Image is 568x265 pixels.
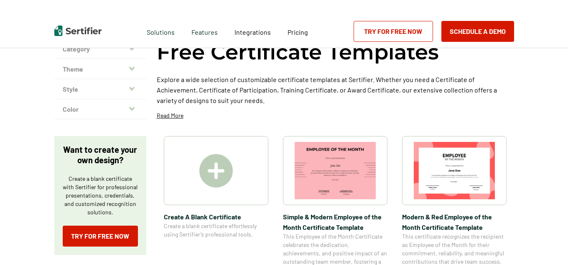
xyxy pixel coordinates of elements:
img: Simple & Modern Employee of the Month Certificate Template [295,142,376,199]
p: Explore a wide selection of customizable certificate templates at Sertifier. Whether you need a C... [157,74,514,105]
a: Try for Free Now [354,21,433,42]
p: Read More [157,111,183,120]
span: Pricing [288,28,308,36]
img: Create A Blank Certificate [199,154,233,188]
img: Modern & Red Employee of the Month Certificate Template [414,142,495,199]
p: Want to create your own design? [63,144,138,165]
h1: Free Certificate Templates [157,39,439,66]
button: Style [54,79,146,99]
span: Modern & Red Employee of the Month Certificate Template [402,211,507,232]
span: Create A Blank Certificate [164,211,268,222]
button: Schedule a Demo [441,21,514,42]
img: Sertifier | Digital Credentialing Platform [54,26,102,36]
a: Pricing [288,26,308,36]
span: Features [191,26,218,36]
button: Theme [54,59,146,79]
span: Create a blank certificate effortlessly using Sertifier’s professional tools. [164,222,268,239]
span: Solutions [147,26,175,36]
a: Try for Free Now [63,226,138,247]
span: Simple & Modern Employee of the Month Certificate Template [283,211,387,232]
a: Integrations [234,26,271,36]
p: Create a blank certificate with Sertifier for professional presentations, credentials, and custom... [63,175,138,216]
button: Color [54,99,146,119]
button: Category [54,39,146,59]
span: Integrations [234,28,271,36]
